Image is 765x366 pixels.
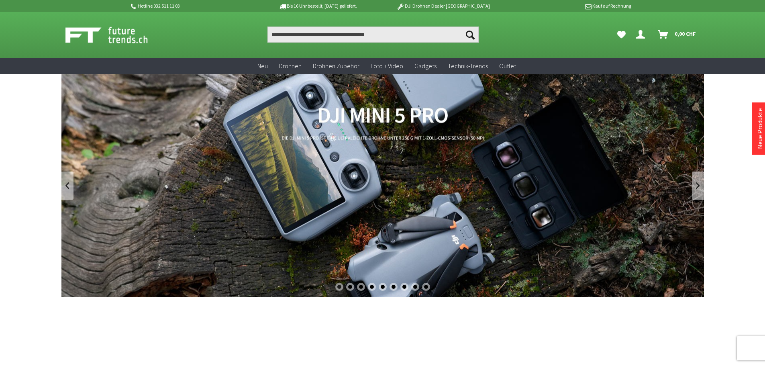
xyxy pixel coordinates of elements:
[409,58,442,74] a: Gadgets
[267,27,479,43] input: Produkt, Marke, Kategorie, EAN, Artikelnummer…
[390,283,398,291] div: 6
[411,283,419,291] div: 8
[756,108,764,149] a: Neue Produkte
[499,62,516,70] span: Outlet
[61,74,704,297] a: DJI Mini 5 Pro
[414,62,437,70] span: Gadgets
[400,283,408,291] div: 7
[506,1,631,11] p: Kauf auf Rechnung
[442,58,494,74] a: Technik-Trends
[613,27,630,43] a: Meine Favoriten
[279,62,302,70] span: Drohnen
[273,58,307,74] a: Drohnen
[633,27,651,43] a: Dein Konto
[130,1,255,11] p: Hotline 032 511 11 03
[368,283,376,291] div: 4
[255,1,380,11] p: Bis 16 Uhr bestellt, [DATE] geliefert.
[357,283,365,291] div: 3
[365,58,409,74] a: Foto + Video
[494,58,522,74] a: Outlet
[655,27,700,43] a: Warenkorb
[462,27,479,43] button: Suchen
[346,283,354,291] div: 2
[675,27,696,40] span: 0,00 CHF
[313,62,359,70] span: Drohnen Zubehör
[335,283,343,291] div: 1
[379,283,387,291] div: 5
[448,62,488,70] span: Technik-Trends
[65,25,165,45] img: Shop Futuretrends - zur Startseite wechseln
[380,1,506,11] p: DJI Drohnen Dealer [GEOGRAPHIC_DATA]
[257,62,268,70] span: Neu
[307,58,365,74] a: Drohnen Zubehör
[422,283,430,291] div: 9
[371,62,403,70] span: Foto + Video
[252,58,273,74] a: Neu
